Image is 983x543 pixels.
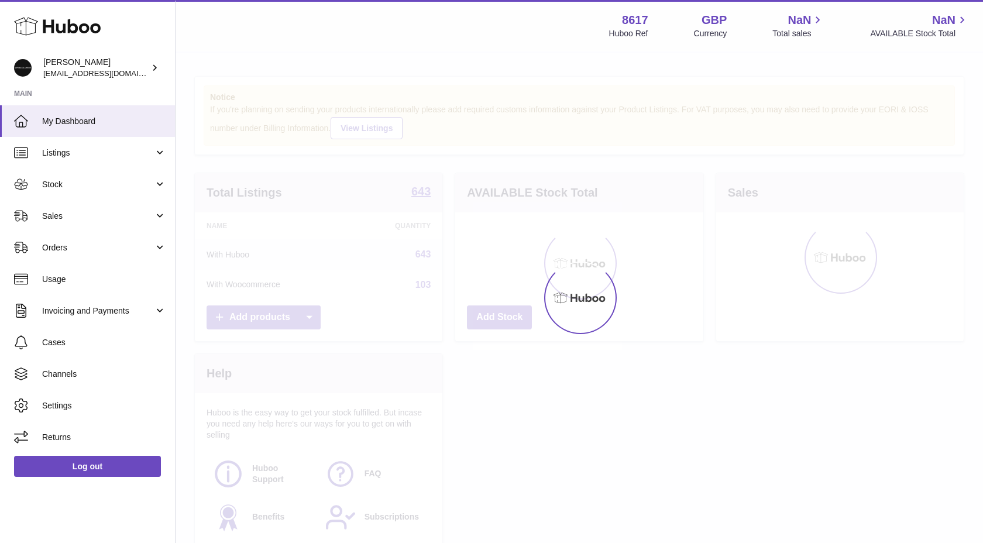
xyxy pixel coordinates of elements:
span: Usage [42,274,166,285]
div: [PERSON_NAME] [43,57,149,79]
span: Listings [42,147,154,159]
span: Invoicing and Payments [42,305,154,317]
span: Returns [42,432,166,443]
span: My Dashboard [42,116,166,127]
strong: 8617 [622,12,648,28]
span: Stock [42,179,154,190]
a: NaN AVAILABLE Stock Total [870,12,969,39]
span: Channels [42,369,166,380]
span: [EMAIL_ADDRESS][DOMAIN_NAME] [43,68,172,78]
span: Orders [42,242,154,253]
img: hello@alfredco.com [14,59,32,77]
span: Sales [42,211,154,222]
span: NaN [932,12,955,28]
span: Settings [42,400,166,411]
span: Total sales [772,28,824,39]
strong: GBP [702,12,727,28]
a: Log out [14,456,161,477]
div: Currency [694,28,727,39]
span: NaN [788,12,811,28]
a: NaN Total sales [772,12,824,39]
div: Huboo Ref [609,28,648,39]
span: Cases [42,337,166,348]
span: AVAILABLE Stock Total [870,28,969,39]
